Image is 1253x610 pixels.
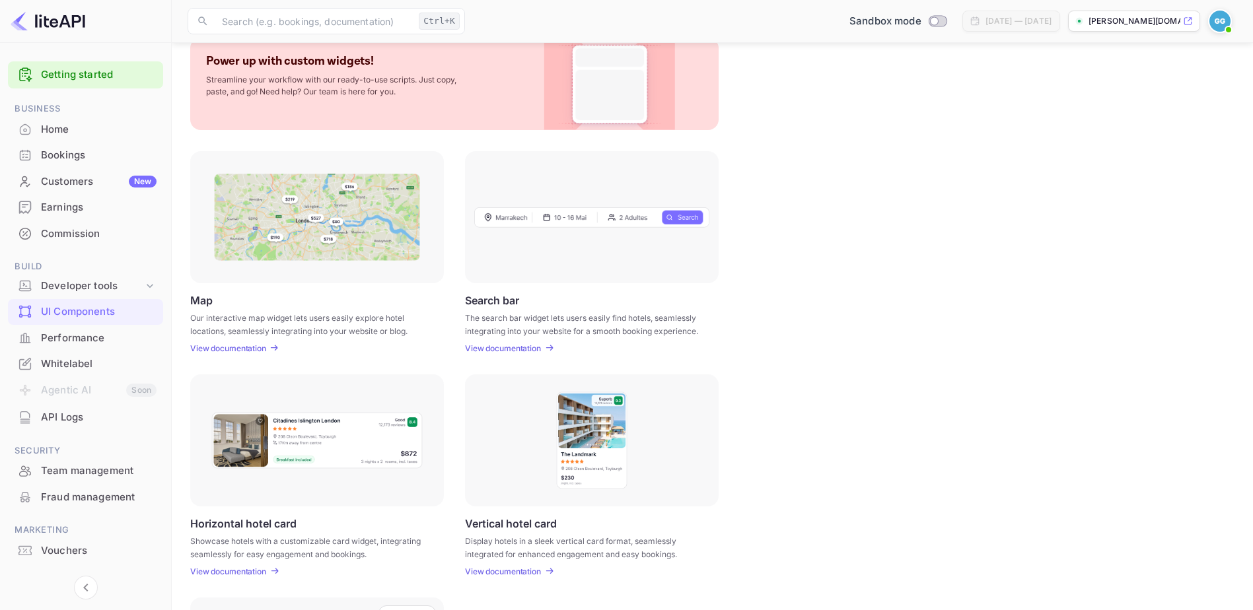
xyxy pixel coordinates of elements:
[8,485,163,509] a: Fraud management
[8,143,163,167] a: Bookings
[41,331,157,346] div: Performance
[214,8,413,34] input: Search (e.g. bookings, documentation)
[214,174,420,261] img: Map Frame
[8,117,163,143] div: Home
[8,143,163,168] div: Bookings
[8,444,163,458] span: Security
[41,200,157,215] div: Earnings
[190,566,266,576] p: View documentation
[41,226,157,242] div: Commission
[41,279,143,294] div: Developer tools
[41,356,157,372] div: Whitelabel
[8,221,163,247] div: Commission
[8,405,163,429] a: API Logs
[8,61,163,88] div: Getting started
[8,405,163,430] div: API Logs
[190,535,427,559] p: Showcase hotels with a customizable card widget, integrating seamlessly for easy engagement and b...
[556,38,663,130] img: Custom Widget PNG
[190,312,427,335] p: Our interactive map widget lets users easily explore hotel locations, seamlessly integrating into...
[8,299,163,323] a: UI Components
[41,463,157,479] div: Team management
[8,259,163,274] span: Build
[129,176,157,187] div: New
[74,576,98,599] button: Collapse navigation
[8,485,163,510] div: Fraud management
[465,343,545,353] a: View documentation
[190,343,266,353] p: View documentation
[8,325,163,351] div: Performance
[8,458,163,483] a: Team management
[465,535,702,559] p: Display hotels in a sleek vertical card format, seamlessly integrated for enhanced engagement and...
[41,543,157,559] div: Vouchers
[8,299,163,325] div: UI Components
[190,517,297,529] p: Horizontal hotel card
[8,117,163,141] a: Home
[41,148,157,163] div: Bookings
[8,195,163,219] a: Earnings
[8,325,163,350] a: Performance
[8,538,163,562] a: Vouchers
[465,343,541,353] p: View documentation
[41,67,157,83] a: Getting started
[41,410,157,425] div: API Logs
[8,523,163,537] span: Marketing
[206,53,374,69] p: Power up with custom widgets!
[1209,11,1231,32] img: Giulian Giger
[41,490,157,505] div: Fraud management
[41,174,157,189] div: Customers
[985,15,1052,27] div: [DATE] — [DATE]
[474,207,709,228] img: Search Frame
[8,195,163,220] div: Earnings
[8,169,163,193] a: CustomersNew
[8,275,163,298] div: Developer tools
[555,391,628,490] img: Vertical hotel card Frame
[41,122,157,137] div: Home
[1089,15,1180,27] p: [PERSON_NAME][DOMAIN_NAME]...
[849,14,921,29] span: Sandbox mode
[190,294,213,306] p: Map
[190,343,270,353] a: View documentation
[465,312,702,335] p: The search bar widget lets users easily find hotels, seamlessly integrating into your website for...
[8,169,163,195] div: CustomersNew
[190,566,270,576] a: View documentation
[206,74,470,98] p: Streamline your workflow with our ready-to-use scripts. Just copy, paste, and go! Need help? Our ...
[41,304,157,320] div: UI Components
[211,411,423,469] img: Horizontal hotel card Frame
[465,566,545,576] a: View documentation
[419,13,460,30] div: Ctrl+K
[11,11,85,32] img: LiteAPI logo
[8,102,163,116] span: Business
[8,458,163,484] div: Team management
[465,294,519,306] p: Search bar
[465,517,557,529] p: Vertical hotel card
[8,538,163,564] div: Vouchers
[465,566,541,576] p: View documentation
[844,14,952,29] div: Switch to Production mode
[8,351,163,376] a: Whitelabel
[8,351,163,377] div: Whitelabel
[8,221,163,246] a: Commission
